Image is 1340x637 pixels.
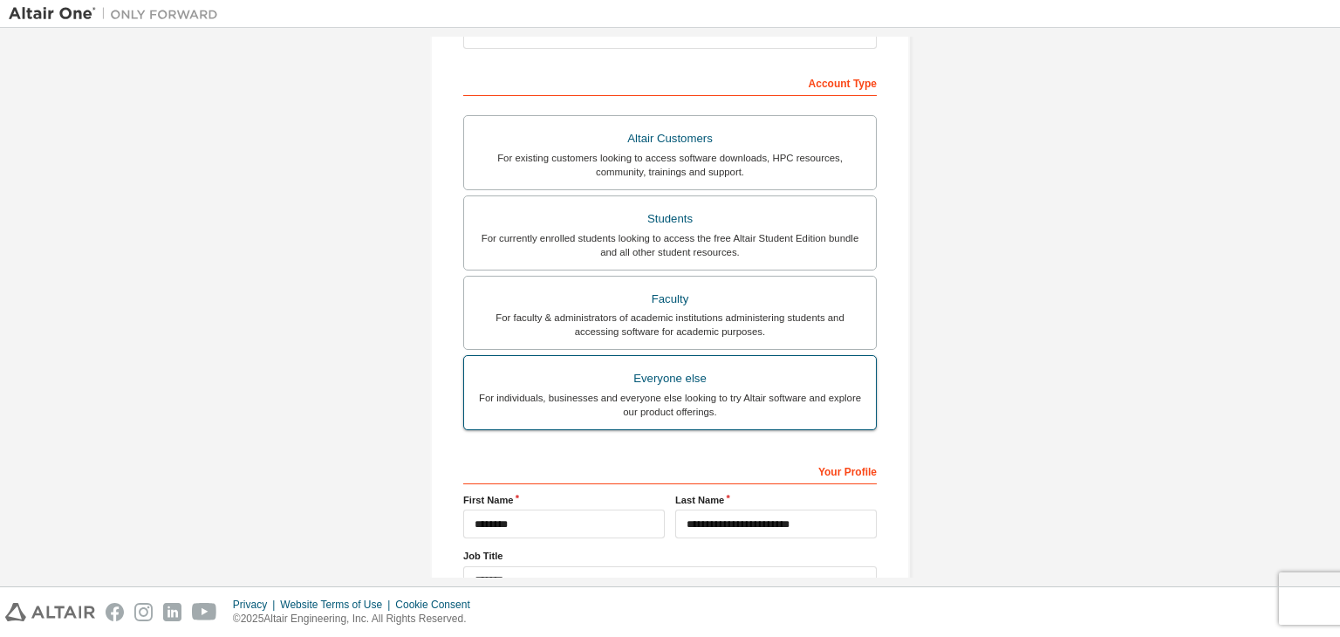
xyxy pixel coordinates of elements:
[106,603,124,621] img: facebook.svg
[675,493,877,507] label: Last Name
[5,603,95,621] img: altair_logo.svg
[475,391,865,419] div: For individuals, businesses and everyone else looking to try Altair software and explore our prod...
[395,598,480,612] div: Cookie Consent
[163,603,181,621] img: linkedin.svg
[192,603,217,621] img: youtube.svg
[475,231,865,259] div: For currently enrolled students looking to access the free Altair Student Edition bundle and all ...
[475,287,865,312] div: Faculty
[463,68,877,96] div: Account Type
[475,366,865,391] div: Everyone else
[233,598,280,612] div: Privacy
[475,127,865,151] div: Altair Customers
[463,549,877,563] label: Job Title
[475,207,865,231] div: Students
[134,603,153,621] img: instagram.svg
[233,612,481,627] p: © 2025 Altair Engineering, Inc. All Rights Reserved.
[9,5,227,23] img: Altair One
[475,151,865,179] div: For existing customers looking to access software downloads, HPC resources, community, trainings ...
[463,456,877,484] div: Your Profile
[280,598,395,612] div: Website Terms of Use
[475,311,865,339] div: For faculty & administrators of academic institutions administering students and accessing softwa...
[463,493,665,507] label: First Name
